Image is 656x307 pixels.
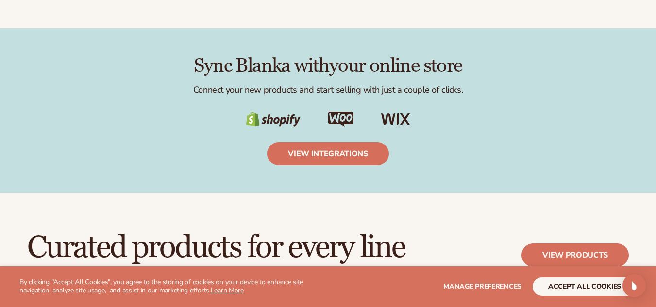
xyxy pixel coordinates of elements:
[443,277,521,296] button: Manage preferences
[622,274,646,297] div: Open Intercom Messenger
[246,112,301,127] img: Shopify Image 17
[328,112,354,127] img: Shopify Image 18
[521,243,629,267] a: View products
[27,231,405,264] h2: Curated products for every line
[381,113,410,125] img: Shopify Image 19
[27,84,629,96] p: Connect your new products and start selling with just a couple of clicks.
[211,286,244,295] a: Learn More
[267,142,389,165] a: view integrations
[27,55,629,77] h2: Sync Blanka with your online store
[533,277,637,296] button: accept all cookies
[19,278,324,295] p: By clicking "Accept All Cookies", you agree to the storing of cookies on your device to enhance s...
[443,282,521,291] span: Manage preferences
